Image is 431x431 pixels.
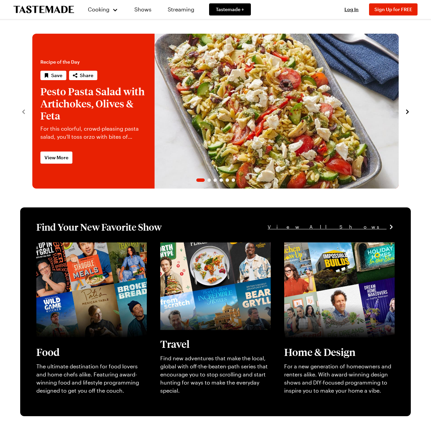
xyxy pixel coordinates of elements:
[232,178,235,182] span: Go to slide 6
[88,6,109,12] span: Cooking
[51,72,62,79] span: Save
[88,1,118,18] button: Cooking
[207,178,211,182] span: Go to slide 2
[216,6,244,13] span: Tastemade +
[220,178,223,182] span: Go to slide 4
[32,34,399,189] div: 1 / 6
[374,6,412,12] span: Sign Up for FREE
[268,223,395,231] a: View All Shows
[13,6,74,13] a: To Tastemade Home Page
[338,6,365,13] button: Log In
[196,178,205,182] span: Go to slide 1
[69,71,97,80] button: Share
[36,221,162,233] h1: Find Your New Favorite Show
[344,6,359,12] span: Log In
[160,243,252,250] a: View full content for [object Object]
[40,71,66,80] button: Save recipe
[209,3,251,15] a: Tastemade +
[268,223,387,231] span: View All Shows
[20,107,27,115] button: navigate to previous item
[369,3,418,15] button: Sign Up for FREE
[284,243,376,250] a: View full content for [object Object]
[80,72,93,79] span: Share
[226,178,229,182] span: Go to slide 5
[36,243,128,250] a: View full content for [object Object]
[213,178,217,182] span: Go to slide 3
[40,152,72,164] a: View More
[44,154,68,161] span: View More
[404,107,411,115] button: navigate to next item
